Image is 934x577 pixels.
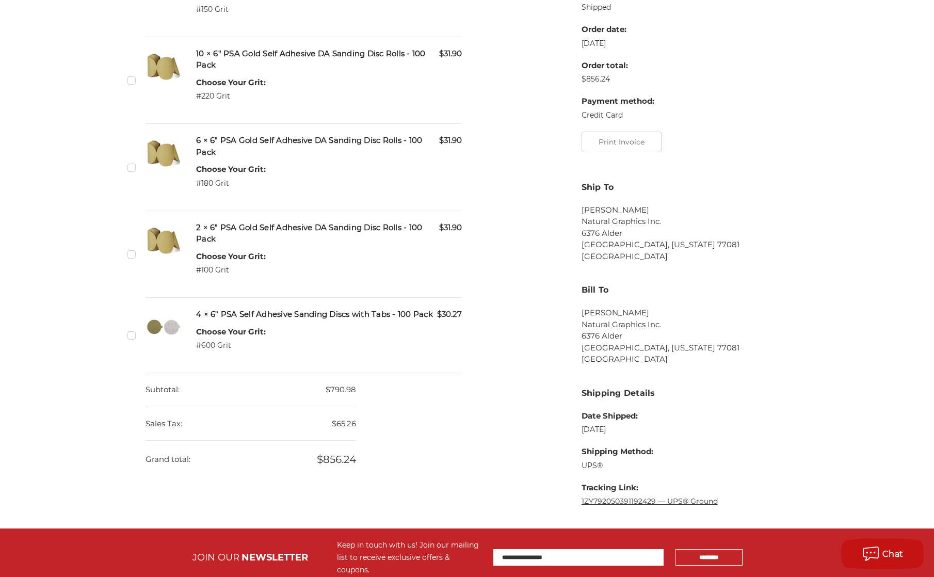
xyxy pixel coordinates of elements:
[582,24,654,36] dt: Order date:
[196,265,266,276] dd: #100 Grit
[192,552,239,563] span: JOIN OUR
[196,135,462,158] h5: 6 × 6" PSA Gold Self Adhesive DA Sanding Disc Rolls - 100 Pack
[582,204,788,216] li: [PERSON_NAME]
[582,482,718,494] dt: Tracking Link:
[582,181,788,194] h3: Ship To
[196,340,266,351] dd: #600 Grit
[439,222,462,234] span: $31.90
[337,539,483,576] div: Keep in touch with us! Join our mailing list to receive exclusive offers & coupons.
[582,410,718,422] dt: Date Shipped:
[196,164,266,175] dt: Choose Your Grit:
[146,135,182,171] img: 6" DA Sanding Discs on a Roll
[582,239,788,251] li: [GEOGRAPHIC_DATA], [US_STATE] 77081
[582,2,654,13] dd: Shipped
[582,60,654,72] dt: Order total:
[146,407,356,441] dd: $65.26
[582,342,788,354] li: [GEOGRAPHIC_DATA], [US_STATE] 77081
[146,441,356,478] dd: $856.24
[582,307,788,319] li: [PERSON_NAME]
[582,251,788,263] li: [GEOGRAPHIC_DATA]
[582,216,788,228] li: Natural Graphics Inc.
[241,552,308,563] span: NEWSLETTER
[196,77,266,89] dt: Choose Your Grit:
[582,496,718,506] a: 1ZY792050391192429 — UPS® Ground
[196,48,462,71] h5: 10 × 6" PSA Gold Self Adhesive DA Sanding Disc Rolls - 100 Pack
[582,38,654,49] dd: [DATE]
[582,460,718,471] dd: UPS®
[146,309,182,345] img: 6 inch psa sanding disc
[582,284,788,296] h3: Bill To
[582,132,662,152] button: Print Invoice
[196,4,266,15] dd: #150 Grit
[582,319,788,331] li: Natural Graphics Inc.
[146,373,180,407] dt: Subtotal:
[196,326,266,338] dt: Choose Your Grit:
[582,330,788,342] li: 6376 Alder
[146,443,190,476] dt: Grand total:
[582,446,718,458] dt: Shipping Method:
[196,222,462,245] h5: 2 × 6" PSA Gold Self Adhesive DA Sanding Disc Rolls - 100 Pack
[146,407,182,441] dt: Sales Tax:
[196,178,266,189] dd: #180 Grit
[146,222,182,258] img: 6" DA Sanding Discs on a Roll
[582,74,654,85] dd: $856.24
[582,387,788,399] h3: Shipping Details
[196,309,462,320] h5: 4 × 6" PSA Self Adhesive Sanding Discs with Tabs - 100 Pack
[582,424,718,435] dd: [DATE]
[582,110,654,121] dd: Credit Card
[439,48,462,60] span: $31.90
[437,309,462,320] span: $30.27
[582,228,788,239] li: 6376 Alder
[582,354,788,365] li: [GEOGRAPHIC_DATA]
[582,95,654,107] dt: Payment method:
[196,251,266,263] dt: Choose Your Grit:
[146,48,182,84] img: 6" DA Sanding Discs on a Roll
[146,373,356,407] dd: $790.98
[841,538,924,569] button: Chat
[882,549,904,559] span: Chat
[196,91,266,102] dd: #220 Grit
[439,135,462,147] span: $31.90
